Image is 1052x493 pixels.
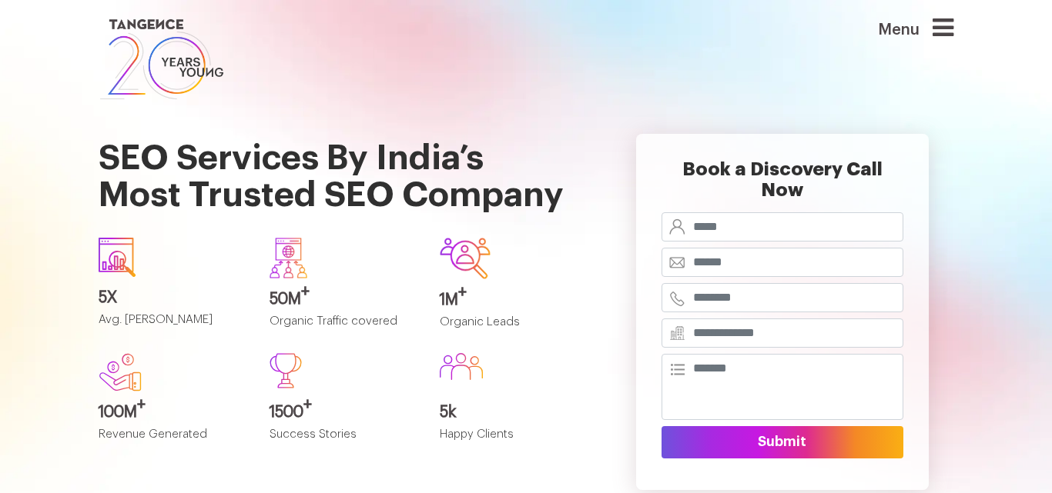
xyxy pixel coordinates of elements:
[440,238,491,278] img: Group-642.svg
[440,404,588,421] h3: 5k
[99,428,246,454] p: Revenue Generated
[270,238,307,278] img: Group-640.svg
[270,428,417,454] p: Success Stories
[99,289,246,306] h3: 5X
[99,353,142,391] img: new.svg
[99,238,136,277] img: icon1.svg
[99,404,246,421] h3: 100M
[137,397,146,412] sup: +
[662,159,903,212] h2: Book a Discovery Call Now
[270,353,302,388] img: Path%20473.svg
[99,103,588,225] h1: SEO Services By India’s Most Trusted SEO Company
[99,314,246,339] p: Avg. [PERSON_NAME]
[99,15,225,103] img: logo SVG
[440,291,588,308] h3: 1M
[458,285,467,300] sup: +
[303,397,312,412] sup: +
[440,428,588,454] p: Happy Clients
[440,353,483,380] img: Group%20586.svg
[270,404,417,421] h3: 1500
[270,291,417,308] h3: 50M
[440,316,588,341] p: Organic Leads
[662,426,903,458] button: Submit
[301,284,310,299] sup: +
[270,315,417,341] p: Organic Traffic covered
